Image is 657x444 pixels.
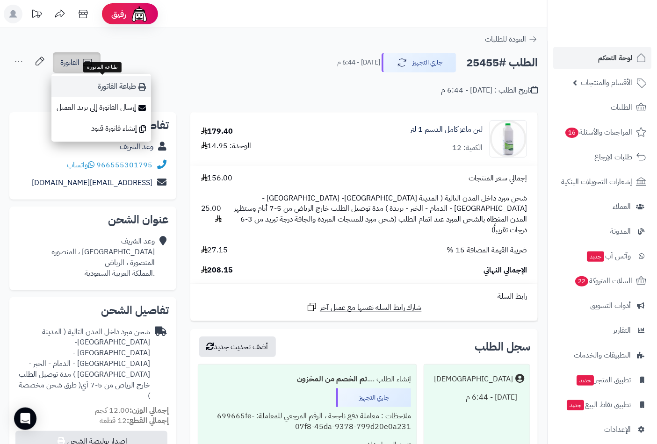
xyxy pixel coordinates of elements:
[564,126,632,139] span: المراجعات والأسئلة
[96,159,152,171] a: 966555301795
[553,121,651,143] a: المراجعات والأسئلة16
[567,400,584,410] span: جديد
[100,415,169,426] small: 12 قطعة
[553,195,651,218] a: العملاء
[587,251,604,262] span: جديد
[320,302,422,313] span: شارك رابط السلة نفسها مع عميل آخر
[231,193,527,236] span: شحن مبرد داخل المدن التالية ( المدينة [GEOGRAPHIC_DATA]- [GEOGRAPHIC_DATA] - [GEOGRAPHIC_DATA] - ...
[120,141,153,152] a: وعد الشريف
[577,375,594,386] span: جديد
[434,374,513,385] div: [DEMOGRAPHIC_DATA]
[581,76,632,89] span: الأقسام والمنتجات
[553,319,651,342] a: التقارير
[553,220,651,243] a: المدونة
[51,97,151,118] a: إرسال الفاتورة إلى بريد العميل
[130,5,149,23] img: ai-face.png
[204,407,411,436] div: ملاحظات : معاملة دفع ناجحة ، الرقم المرجعي للمعاملة: 699665fe-07f8-45da-9378-799d20e0a231
[51,236,155,279] div: وعد الشريف [GEOGRAPHIC_DATA] ، المنصوره المنصورة ، الرياض .المملكة العربية السعودية
[130,405,169,416] strong: إجمالي الوزن:
[475,341,530,352] h3: سجل الطلب
[598,51,632,64] span: لوحة التحكم
[51,118,151,139] a: إنشاء فاتورة قيود
[25,5,48,26] a: تحديثات المنصة
[51,76,151,97] a: طباعة الفاتورة
[17,327,150,401] div: شحن مبرد داخل المدن التالية ( المدينة [GEOGRAPHIC_DATA]- [GEOGRAPHIC_DATA] - [GEOGRAPHIC_DATA] - ...
[561,175,632,188] span: إشعارات التحويلات البنكية
[17,120,169,131] h2: تفاصيل العميل
[485,34,526,45] span: العودة للطلبات
[553,47,651,69] a: لوحة التحكم
[490,120,527,158] img: 1692789289-28-90x90.jpg
[553,418,651,441] a: الإعدادات
[604,423,631,436] span: الإعدادات
[201,126,233,137] div: 179.40
[575,276,588,286] span: 22
[201,141,252,151] div: الوحدة: 14.95
[32,177,152,188] a: [EMAIL_ADDRESS][DOMAIN_NAME]
[466,53,538,72] h2: الطلب #25455
[553,294,651,317] a: أدوات التسويق
[452,143,483,153] div: الكمية: 12
[430,388,524,407] div: [DATE] - 6:44 م
[553,96,651,119] a: الطلبات
[553,394,651,416] a: تطبيق نقاط البيعجديد
[441,85,538,96] div: تاريخ الطلب : [DATE] - 6:44 م
[566,398,631,411] span: تطبيق نقاط البيع
[574,274,632,287] span: السلات المتروكة
[447,245,527,256] span: ضريبة القيمة المضافة 15 %
[565,128,578,138] span: 16
[593,23,648,43] img: logo-2.png
[382,53,456,72] button: جاري التجهيز
[336,388,411,407] div: جاري التجهيز
[469,173,527,184] span: إجمالي سعر المنتجات
[576,373,631,387] span: تطبيق المتجر
[611,101,632,114] span: الطلبات
[553,171,651,193] a: إشعارات التحويلات البنكية
[613,200,631,213] span: العملاء
[53,52,101,73] a: الفاتورة
[194,291,534,302] div: رابط السلة
[17,305,169,316] h2: تفاصيل الشحن
[19,380,150,401] span: ( طرق شحن مخصصة )
[14,408,36,430] div: Open Intercom Messenger
[95,405,169,416] small: 12.00 كجم
[553,270,651,292] a: السلات المتروكة22
[574,349,631,362] span: التطبيقات والخدمات
[613,324,631,337] span: التقارير
[553,245,651,267] a: وآتس آبجديد
[297,373,367,385] b: تم الخصم من المخزون
[67,159,94,171] a: واتساب
[485,34,538,45] a: العودة للطلبات
[553,146,651,168] a: طلبات الإرجاع
[553,369,651,391] a: تطبيق المتجرجديد
[306,301,422,313] a: شارك رابط السلة نفسها مع عميل آخر
[201,203,222,225] span: 25.00
[201,245,228,256] span: 27.15
[127,415,169,426] strong: إجمالي القطع:
[204,370,411,388] div: إنشاء الطلب ....
[60,57,79,68] span: الفاتورة
[199,337,276,357] button: أضف تحديث جديد
[83,62,122,72] div: طباعة الفاتورة
[410,124,483,135] a: لبن ماعز كامل الدسم 1 لتر
[337,58,380,67] small: [DATE] - 6:44 م
[17,214,169,225] h2: عنوان الشحن
[586,250,631,263] span: وآتس آب
[201,173,233,184] span: 156.00
[111,8,126,20] span: رفيق
[201,265,233,276] span: 208.15
[594,150,632,164] span: طلبات الإرجاع
[553,344,651,366] a: التطبيقات والخدمات
[610,225,631,238] span: المدونة
[484,265,527,276] span: الإجمالي النهائي
[590,299,631,312] span: أدوات التسويق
